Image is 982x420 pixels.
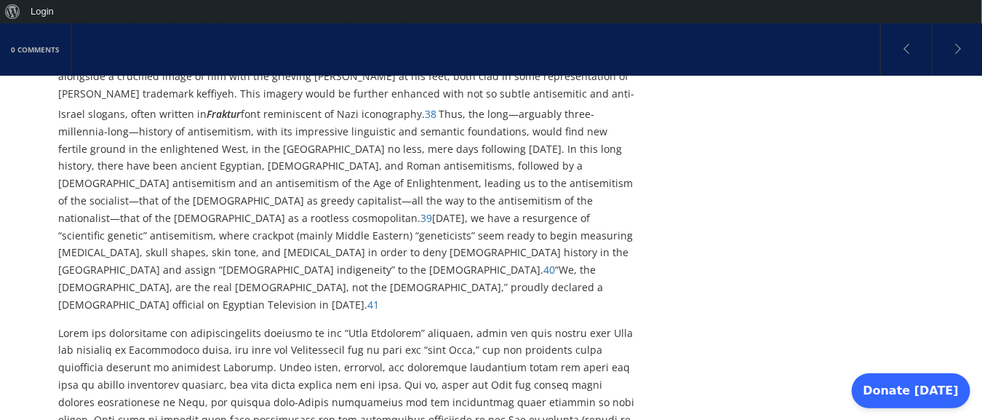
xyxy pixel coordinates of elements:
[420,211,432,225] a: 39
[367,298,379,312] a: 41
[207,107,241,121] em: Fraktur
[543,263,555,277] a: 40
[425,107,436,121] a: 38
